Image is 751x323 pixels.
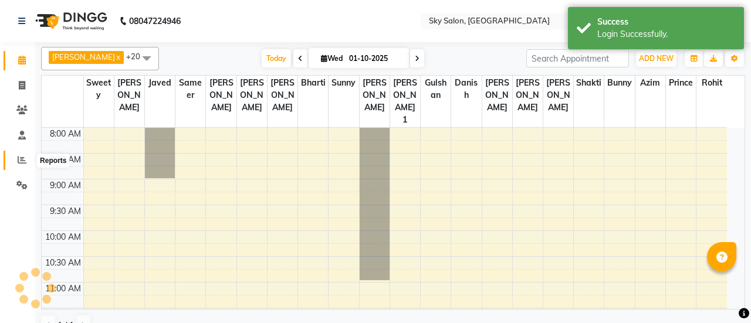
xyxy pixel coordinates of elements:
span: [PERSON_NAME] [268,76,297,115]
input: 2025-10-01 [346,50,404,67]
span: sweety [84,76,114,103]
span: ADD NEW [639,54,674,63]
span: azim [635,76,665,90]
a: x [115,52,120,62]
div: 11:30 AM [43,308,83,321]
div: Reports [37,154,69,168]
span: sunny [329,76,358,90]
input: Search Appointment [526,49,629,67]
span: +20 [126,52,149,61]
div: Login Successfully. [597,28,735,40]
button: ADD NEW [636,50,676,67]
span: Today [262,49,291,67]
span: Wed [318,54,346,63]
span: shakti [574,76,604,90]
span: [PERSON_NAME] 1 [390,76,420,127]
span: [PERSON_NAME] [482,76,512,115]
img: logo [30,5,110,38]
span: rohit [696,76,727,90]
div: Success [597,16,735,28]
div: 9:00 AM [48,179,83,192]
b: 08047224946 [129,5,181,38]
span: [PERSON_NAME] [206,76,236,115]
span: [PERSON_NAME] [114,76,144,115]
span: Bunny [604,76,634,90]
div: 8:00 AM [48,128,83,140]
span: prince [666,76,696,90]
span: [PERSON_NAME] [52,52,115,62]
span: bharti [298,76,328,90]
span: javed [145,76,175,90]
span: sameer [175,76,205,103]
span: [PERSON_NAME] [360,76,390,115]
div: 11:00 AM [43,283,83,295]
div: 10:30 AM [43,257,83,269]
span: Gulshan [421,76,451,103]
span: Danish [451,76,481,103]
span: [PERSON_NAME] [237,76,267,115]
div: 10:00 AM [43,231,83,243]
span: [PERSON_NAME] [513,76,543,115]
span: [PERSON_NAME] [543,76,573,115]
div: 9:30 AM [48,205,83,217]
